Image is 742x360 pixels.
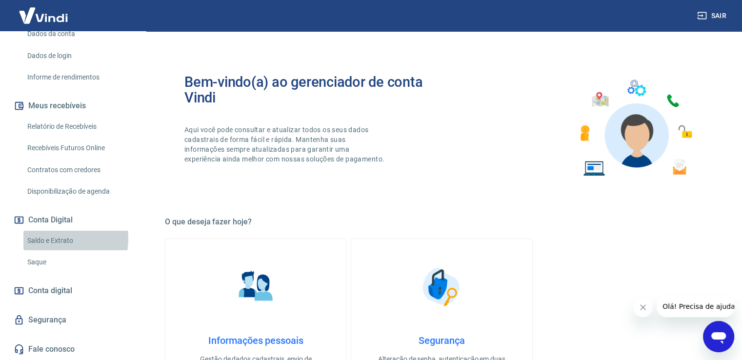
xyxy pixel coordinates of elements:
[23,252,134,272] a: Saque
[12,209,134,231] button: Conta Digital
[184,125,386,164] p: Aqui você pode consultar e atualizar todos os seus dados cadastrais de forma fácil e rápida. Mant...
[23,138,134,158] a: Recebíveis Futuros Online
[23,46,134,66] a: Dados de login
[12,280,134,301] a: Conta digital
[23,181,134,201] a: Disponibilização de agenda
[418,262,466,311] img: Segurança
[12,0,75,30] img: Vindi
[23,67,134,87] a: Informe de rendimentos
[695,7,730,25] button: Sair
[165,217,719,227] h5: O que deseja fazer hoje?
[23,117,134,137] a: Relatório de Recebíveis
[23,160,134,180] a: Contratos com credores
[703,321,734,352] iframe: Botão para abrir a janela de mensagens
[12,339,134,360] a: Fale conosco
[23,24,134,44] a: Dados da conta
[367,335,517,346] h4: Segurança
[181,335,331,346] h4: Informações pessoais
[633,298,653,317] iframe: Fechar mensagem
[23,231,134,251] a: Saldo e Extrato
[571,74,699,182] img: Imagem de um avatar masculino com diversos icones exemplificando as funcionalidades do gerenciado...
[184,74,442,105] h2: Bem-vindo(a) ao gerenciador de conta Vindi
[657,296,734,317] iframe: Mensagem da empresa
[28,284,72,298] span: Conta digital
[6,7,82,15] span: Olá! Precisa de ajuda?
[12,309,134,331] a: Segurança
[232,262,281,311] img: Informações pessoais
[12,95,134,117] button: Meus recebíveis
